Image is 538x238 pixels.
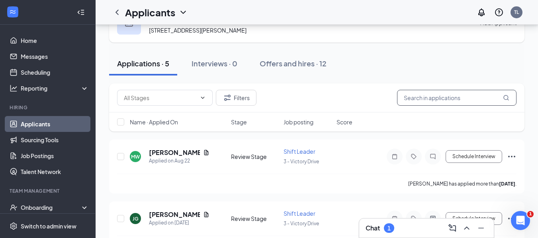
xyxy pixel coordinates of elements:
input: All Stages [124,93,196,102]
button: ComposeMessage [446,222,459,234]
div: Onboarding [21,203,82,211]
svg: ChevronDown [200,95,206,101]
svg: Settings [10,222,18,230]
b: [DATE] [499,181,515,187]
a: Messages [21,48,89,64]
span: Score [336,118,352,126]
a: Talent Network [21,164,89,180]
div: 1 [387,225,391,232]
div: Reporting [21,84,89,92]
svg: UserCheck [10,203,18,211]
span: Shift Leader [284,210,315,217]
svg: Ellipses [507,214,516,223]
div: Applications · 5 [117,58,169,68]
div: Applied on [DATE] [149,219,209,227]
a: Sourcing Tools [21,132,89,148]
svg: Document [203,149,209,156]
div: Team Management [10,188,87,194]
svg: ChevronUp [462,223,471,233]
svg: Tag [409,153,419,160]
h5: [PERSON_NAME] [149,210,200,219]
a: Job Postings [21,148,89,164]
svg: Note [390,215,399,222]
svg: Collapse [77,8,85,16]
div: TL [514,9,519,15]
svg: ChevronDown [178,8,188,17]
div: Review Stage [231,215,279,223]
button: ChevronUp [460,222,473,234]
svg: ChatInactive [428,153,438,160]
h1: Applicants [125,6,175,19]
div: Applied on Aug 22 [149,157,209,165]
svg: Analysis [10,84,18,92]
div: Switch to admin view [21,222,76,230]
svg: Ellipses [507,152,516,161]
div: MW [131,153,140,160]
span: Shift Leader [284,148,315,155]
svg: Tag [409,215,419,222]
svg: ChevronLeft [112,8,122,17]
button: Filter Filters [216,90,256,106]
span: 1 [527,211,534,217]
svg: Notifications [477,8,486,17]
svg: Note [390,153,399,160]
svg: ComposeMessage [448,223,457,233]
a: Scheduling [21,64,89,80]
span: Stage [231,118,247,126]
button: Schedule Interview [446,150,502,163]
h3: Chat [366,224,380,232]
div: Interviews · 0 [192,58,237,68]
svg: WorkstreamLogo [9,8,17,16]
h5: [PERSON_NAME] [149,148,200,157]
span: 3 - Victory Drive [284,221,319,226]
svg: Document [203,211,209,218]
span: [STREET_ADDRESS][PERSON_NAME] [149,27,247,34]
p: [PERSON_NAME] has applied more than . [408,180,516,187]
svg: Minimize [476,223,486,233]
div: Offers and hires · 12 [260,58,327,68]
button: Schedule Interview [446,212,502,225]
span: Job posting [284,118,313,126]
svg: MagnifyingGlass [503,95,509,101]
div: Hiring [10,104,87,111]
svg: ActiveChat [428,215,438,222]
span: 3 - Victory Drive [284,159,319,164]
span: Name · Applied On [130,118,178,126]
div: Review Stage [231,153,279,161]
input: Search in applications [397,90,516,106]
a: Home [21,33,89,48]
div: JG [133,215,139,222]
a: Applicants [21,116,89,132]
iframe: Intercom live chat [511,211,530,230]
svg: Filter [223,93,232,103]
svg: QuestionInfo [494,8,504,17]
button: Minimize [475,222,487,234]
